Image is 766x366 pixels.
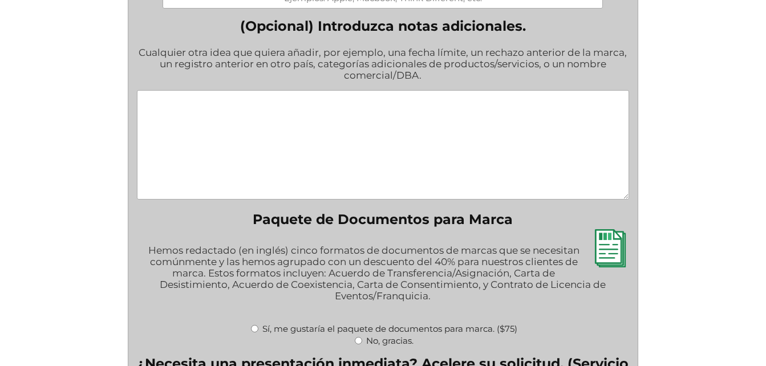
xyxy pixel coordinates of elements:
div: Cualquier otra idea que quiera añadir, por ejemplo, una fecha límite, un rechazo anterior de la m... [137,39,629,90]
legend: Paquete de Documentos para Marca [253,211,513,227]
label: Sí, me gustaría el paquete de documentos para marca. ($75) [262,323,517,334]
div: Hemos redactado (en inglés) cinco formatos de documentos de marcas que se necesitan comúnmente y ... [137,237,629,322]
label: No, gracias. [366,335,414,346]
img: Paquete de Documentos para Marca [591,229,629,267]
label: (Opcional) Introduzca notas adicionales. [137,18,629,34]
